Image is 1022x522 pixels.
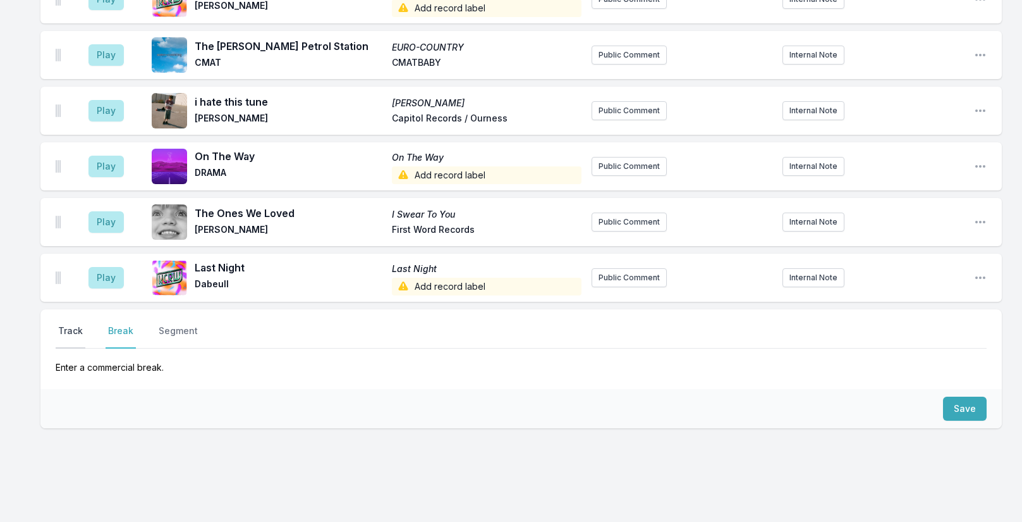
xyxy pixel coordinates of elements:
button: Public Comment [592,46,667,65]
button: Break [106,325,136,349]
button: Play [88,156,124,177]
button: Open playlist item options [974,104,987,117]
button: Play [88,267,124,289]
button: Internal Note [782,46,844,65]
span: i hate this tune [195,94,384,109]
button: Play [88,44,124,66]
img: Drag Handle [56,160,61,173]
span: Dabeull [195,278,384,295]
span: I Swear To You [392,208,581,221]
span: First Word Records [392,223,581,239]
button: Internal Note [782,268,844,287]
button: Track [56,325,85,349]
img: Drag Handle [56,104,61,117]
button: Open playlist item options [974,271,987,284]
span: CMATBABY [392,56,581,71]
span: CMAT [195,56,384,71]
p: Enter a commercial break. [56,349,987,374]
button: Play [88,100,124,121]
button: Open playlist item options [974,216,987,228]
span: EURO-COUNTRY [392,41,581,54]
span: Add record label [392,278,581,295]
span: Last Night [195,260,384,275]
img: hickey [152,93,187,128]
button: Play [88,211,124,233]
span: On The Way [195,149,384,164]
span: Last Night [392,263,581,275]
span: DRAMA [195,166,384,184]
span: [PERSON_NAME] [195,112,384,127]
button: Save [943,397,987,421]
img: EURO-COUNTRY [152,37,187,73]
span: Capitol Records / Ourness [392,112,581,127]
span: [PERSON_NAME] [392,97,581,109]
span: The [PERSON_NAME] Petrol Station [195,39,384,54]
button: Public Comment [592,213,667,232]
button: Public Comment [592,101,667,120]
img: I Swear To You [152,204,187,240]
img: Drag Handle [56,49,61,61]
button: Internal Note [782,213,844,232]
img: Drag Handle [56,271,61,284]
button: Open playlist item options [974,49,987,61]
button: Internal Note [782,157,844,176]
button: Open playlist item options [974,160,987,173]
button: Public Comment [592,157,667,176]
img: Drag Handle [56,216,61,228]
span: On The Way [392,151,581,164]
button: Segment [156,325,200,349]
button: Public Comment [592,268,667,287]
img: Last Night [152,260,187,295]
span: Add record label [392,166,581,184]
span: The Ones We Loved [195,206,384,221]
span: [PERSON_NAME] [195,223,384,239]
img: On The Way [152,149,187,184]
button: Internal Note [782,101,844,120]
